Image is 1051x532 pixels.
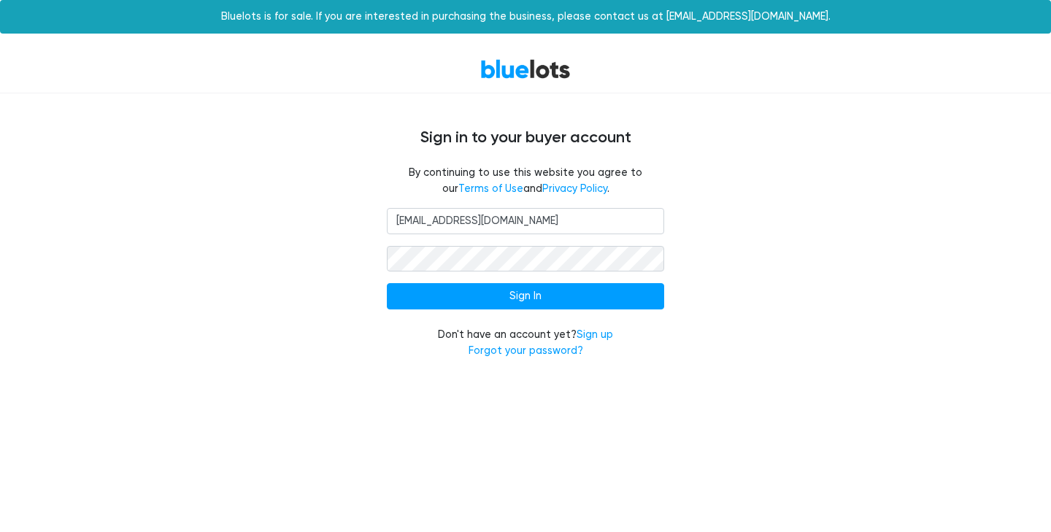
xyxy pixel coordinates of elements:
[387,165,664,196] fieldset: By continuing to use this website you agree to our and .
[469,344,583,357] a: Forgot your password?
[542,182,607,195] a: Privacy Policy
[387,327,664,358] div: Don't have an account yet?
[387,208,664,234] input: Email
[577,328,613,341] a: Sign up
[480,58,571,80] a: BlueLots
[387,283,664,309] input: Sign In
[458,182,523,195] a: Terms of Use
[88,128,963,147] h4: Sign in to your buyer account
